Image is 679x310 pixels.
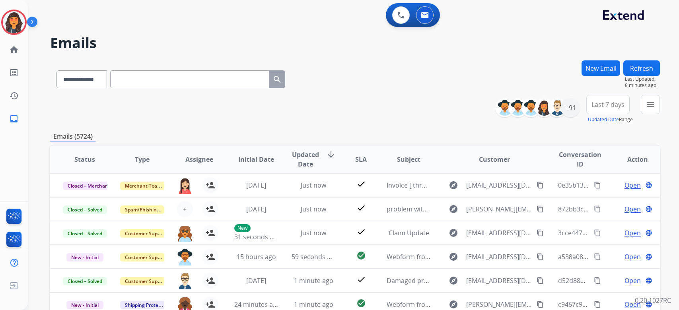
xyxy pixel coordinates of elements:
[206,300,215,309] mat-icon: person_add
[387,181,519,190] span: Invoice [ thread::ikhri9MxCvqTiSqnkmzLIzk:: ]
[537,182,544,189] mat-icon: content_copy
[120,229,172,238] span: Customer Support
[645,229,652,236] mat-icon: language
[591,103,625,106] span: Last 7 days
[355,155,367,164] span: SLA
[449,180,458,190] mat-icon: explore
[234,300,280,309] span: 24 minutes ago
[594,229,601,236] mat-icon: content_copy
[63,229,107,238] span: Closed – Solved
[603,145,660,173] th: Action
[66,301,103,309] span: New - Initial
[120,182,166,190] span: Merchant Team
[9,114,19,124] mat-icon: inbox
[582,60,620,76] button: New Email
[625,300,641,309] span: Open
[387,300,567,309] span: Webform from [EMAIL_ADDRESS][DOMAIN_NAME] on [DATE]
[63,277,107,285] span: Closed – Solved
[246,276,266,285] span: [DATE]
[272,75,282,84] mat-icon: search
[625,76,660,82] span: Last Updated:
[292,150,320,169] span: Updated Date
[294,300,333,309] span: 1 minute ago
[625,204,641,214] span: Open
[635,296,671,305] p: 0.20.1027RC
[645,182,652,189] mat-icon: language
[3,11,25,33] img: avatar
[449,252,458,262] mat-icon: explore
[246,205,266,213] span: [DATE]
[466,180,532,190] span: [EMAIL_ADDRESS][DOMAIN_NAME]
[558,150,602,169] span: Conversation ID
[397,155,420,164] span: Subject
[234,232,281,241] span: 31 seconds ago
[9,68,19,77] mat-icon: list_alt
[120,205,164,214] span: Spam/Phishing
[301,229,326,237] span: Just now
[625,252,641,262] span: Open
[246,181,266,190] span: [DATE]
[50,132,96,141] p: Emails (5724)
[135,155,150,164] span: Type
[177,249,193,265] img: agent-avatar
[356,251,366,260] mat-icon: check_circle
[537,205,544,213] mat-icon: content_copy
[449,228,458,238] mat-icon: explore
[537,253,544,260] mat-icon: content_copy
[594,253,601,260] mat-icon: content_copy
[594,277,601,284] mat-icon: content_copy
[234,224,251,232] p: New
[356,298,366,308] mat-icon: check_circle
[9,91,19,101] mat-icon: history
[356,227,366,236] mat-icon: check
[63,182,136,190] span: Closed – Merchant Transfer
[389,229,429,237] span: Claim Update
[537,301,544,308] mat-icon: content_copy
[645,205,652,213] mat-icon: language
[623,60,660,76] button: Refresh
[594,301,601,308] mat-icon: content_copy
[537,277,544,284] mat-icon: content_copy
[185,155,213,164] span: Assignee
[537,229,544,236] mat-icon: content_copy
[183,204,187,214] span: +
[206,180,215,190] mat-icon: person_add
[120,253,172,262] span: Customer Support
[586,95,630,114] button: Last 7 days
[558,205,678,213] span: 872bb3c8-1480-4bee-beb2-0ffb58f3a371
[206,228,215,238] mat-icon: person_add
[387,205,464,213] span: problem with illumination
[479,155,510,164] span: Customer
[356,275,366,284] mat-icon: check
[466,228,532,238] span: [EMAIL_ADDRESS][DOMAIN_NAME]
[449,204,458,214] mat-icon: explore
[9,45,19,54] mat-icon: home
[466,252,532,262] span: [EMAIL_ADDRESS][DOMAIN_NAME]
[238,155,274,164] span: Initial Date
[237,252,276,261] span: 15 hours ago
[120,301,175,309] span: Shipping Protection
[206,276,215,285] mat-icon: person_add
[466,300,532,309] span: [PERSON_NAME][EMAIL_ADDRESS][DOMAIN_NAME]
[294,276,333,285] span: 1 minute ago
[449,300,458,309] mat-icon: explore
[561,98,580,117] div: +91
[326,150,336,159] mat-icon: arrow_downward
[66,253,103,262] span: New - Initial
[356,203,366,213] mat-icon: check
[466,276,532,285] span: [EMAIL_ADDRESS][DOMAIN_NAME]
[177,177,193,194] img: agent-avatar
[625,180,641,190] span: Open
[177,201,193,217] button: +
[63,205,107,214] span: Closed – Solved
[301,181,326,190] span: Just now
[588,116,619,123] button: Updated Date
[356,179,366,189] mat-icon: check
[558,276,677,285] span: d52d88b1-bfff-4364-94d2-7df059c5d807
[292,252,338,261] span: 59 seconds ago
[301,205,326,213] span: Just now
[120,277,172,285] span: Customer Support
[625,82,660,89] span: 8 minutes ago
[206,204,215,214] mat-icon: person_add
[645,277,652,284] mat-icon: language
